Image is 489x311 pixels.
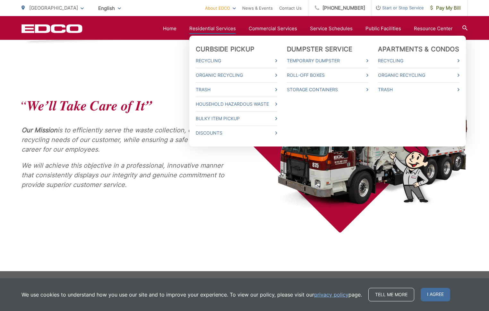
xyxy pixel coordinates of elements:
[196,86,277,93] a: Trash
[196,45,254,53] a: Curbside Pickup
[378,57,459,65] a: Recycling
[242,4,273,12] a: News & Events
[21,291,362,298] p: We use cookies to understand how you use our site and to improve your experience. To view our pol...
[196,71,277,79] a: Organic Recycling
[414,25,453,32] a: Resource Center
[430,4,461,12] span: Pay My Bill
[310,25,353,32] a: Service Schedules
[21,126,233,153] em: is to efficiently serve the waste collection, disposal, and recycling needs of our customer, whil...
[205,4,236,12] a: About EDCO
[196,115,277,122] a: Bulky Item Pickup
[163,25,176,32] a: Home
[287,57,368,65] a: Temporary Dumpster
[21,24,82,33] a: EDCD logo. Return to the homepage.
[196,57,277,65] a: Recycling
[189,25,236,32] a: Residential Services
[378,86,459,93] a: Trash
[378,45,459,53] a: Apartments & Condos
[196,129,277,137] a: Discounts
[378,71,459,79] a: Organic Recycling
[287,86,368,93] a: Storage Containers
[279,4,302,12] a: Contact Us
[314,291,348,298] a: privacy policy
[93,3,126,14] span: English
[365,25,401,32] a: Public Facilities
[196,100,277,108] a: Household Hazardous Waste
[368,288,414,301] a: Tell me more
[287,71,368,79] a: Roll-Off Boxes
[287,45,352,53] a: Dumpster Service
[21,126,57,134] strong: Our Mission
[29,5,78,11] span: [GEOGRAPHIC_DATA]
[249,25,297,32] a: Commercial Services
[21,162,224,189] em: We will achieve this objective in a professional, innovative manner that consistently displays ou...
[421,288,450,301] span: I agree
